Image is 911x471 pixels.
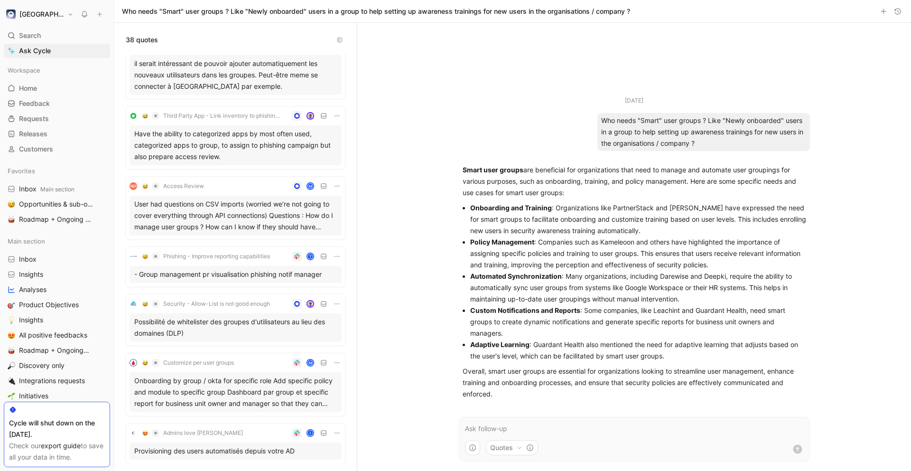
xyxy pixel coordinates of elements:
[4,182,110,196] a: InboxMain section
[4,358,110,373] a: 🔎Discovery only
[130,182,137,190] img: logo
[6,214,17,225] button: 🥁
[19,10,64,19] h1: [GEOGRAPHIC_DATA]
[4,343,110,358] a: 🥁Roadmap + Ongoing Discovery
[139,427,246,439] button: 😍Admins love [PERSON_NAME]
[19,300,79,310] span: Product Objectives
[134,198,337,233] div: User had questions on CSV imports (worried we’re not going to cover everything through API connec...
[8,316,15,324] img: 💡
[163,253,270,260] span: Phishing - Improve reporting capabilities
[4,328,110,342] a: 😍All positive feedbacks
[19,391,48,401] span: Initiatives
[134,316,337,339] div: Possibilité de whitelister des groupes d'utilisateurs au lieu des domaines (DLP)
[163,112,280,120] span: Third Party App - Link inventory to phishing and access review
[139,298,273,310] button: 😅Security - Allow-List is not good enough
[139,110,284,122] button: 😅Third Party App - Link inventory to phishing and access review
[470,339,806,362] p: : Guardant Health also mentioned the need for adaptive learning that adjusts based on the user's ...
[6,9,16,19] img: elba
[8,216,15,223] img: 🥁
[19,84,37,93] span: Home
[463,164,806,198] p: are beneficial for organizations that need to manage and automate user groupings for various purp...
[8,200,15,208] img: 😅
[130,112,137,120] img: logo
[4,234,110,418] div: Main sectionInboxInsightsAnalyses🎯Product Objectives💡Insights😍All positive feedbacks🥁Roadmap + On...
[134,445,337,457] div: Provisioning des users automatisés depuis votre AD
[19,184,74,194] span: Inbox
[463,166,523,174] strong: Smart user groups
[163,182,204,190] span: Access Review
[8,301,15,309] img: 🎯
[6,299,17,311] button: 🎯
[8,331,15,339] img: 😍
[8,66,40,75] span: Workspace
[4,44,110,58] a: Ask Cycle
[19,346,91,355] span: Roadmap + Ongoing Discovery
[8,166,35,176] span: Favorites
[4,63,110,77] div: Workspace
[463,366,806,400] p: Overall, smart user groups are essential for organizations looking to streamline user management,...
[4,389,110,403] a: 🌱Initiatives
[307,430,314,436] div: I
[307,360,314,366] div: M
[142,254,148,259] img: 😅
[625,96,643,105] div: [DATE]
[130,359,137,367] img: logo
[4,267,110,282] a: Insights
[470,305,806,339] p: : Some companies, like Leachint and Guardant Health, need smart groups to create dynamic notifica...
[6,390,17,402] button: 🌱
[4,127,110,141] a: Releases
[130,300,137,308] img: logo
[4,298,110,312] a: 🎯Product Objectives
[4,283,110,297] a: Analyses
[8,362,15,369] img: 🔎
[6,198,17,210] button: 😅
[307,113,314,119] img: avatar
[19,315,43,325] span: Insights
[19,99,50,108] span: Feedback
[19,30,41,41] span: Search
[134,375,337,409] div: Onboarding by group / okta for specific role Add specific policy and module to specific group Das...
[163,429,243,437] span: Admins love [PERSON_NAME]
[142,183,148,189] img: 😅
[134,269,337,280] div: - Group management pr visualisation phishing notif manager
[6,314,17,326] button: 💡
[4,234,110,248] div: Main section
[142,301,148,307] img: 😅
[139,251,273,262] button: 😅Phishing - Improve reporting capabilities
[19,114,49,123] span: Requests
[130,429,137,437] img: logo
[4,212,110,226] a: 🥁Roadmap + Ongoing Discovery
[4,164,110,178] div: Favorites
[19,144,53,154] span: Customers
[163,300,270,308] span: Security - Allow-List is not good enough
[134,58,337,92] div: il serait intéressant de pouvoir ajouter automatiquement les nouveaux utilisateurs dans les group...
[8,347,15,354] img: 🥁
[307,301,314,307] img: avatar
[126,34,158,46] span: 38 quotes
[139,357,237,368] button: 😅Customize per user groups
[19,45,51,57] span: Ask Cycle
[4,8,76,21] button: elba[GEOGRAPHIC_DATA]
[4,112,110,126] a: Requests
[470,271,806,305] p: : Many organizations, including Darewise and Deepki, require the ability to automatically sync us...
[163,359,234,367] span: Customize per user groups
[19,254,37,264] span: Inbox
[597,113,810,151] div: Who needs "Smart" user groups ? Like "Newly onboarded" users in a group to help setting up awaren...
[4,197,110,211] a: 😅Opportunities & sub-opportunities
[4,313,110,327] a: 💡Insights
[41,442,81,450] a: export guide
[40,186,74,193] span: Main section
[6,360,17,371] button: 🔎
[8,236,45,246] span: Main section
[4,28,110,43] div: Search
[19,361,65,370] span: Discovery only
[130,253,137,260] img: logo
[470,202,806,236] p: : Organizations like PartnerStack and [PERSON_NAME] have expressed the need for smart groups to f...
[19,199,95,209] span: Opportunities & sub-opportunities
[6,375,17,386] button: 🔌
[134,128,337,162] div: Have the ability to categorized apps by most often used, categorized apps to group, to assign to ...
[470,238,534,246] strong: Policy Management
[307,183,314,189] div: M
[142,360,148,366] img: 😅
[307,254,314,260] div: t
